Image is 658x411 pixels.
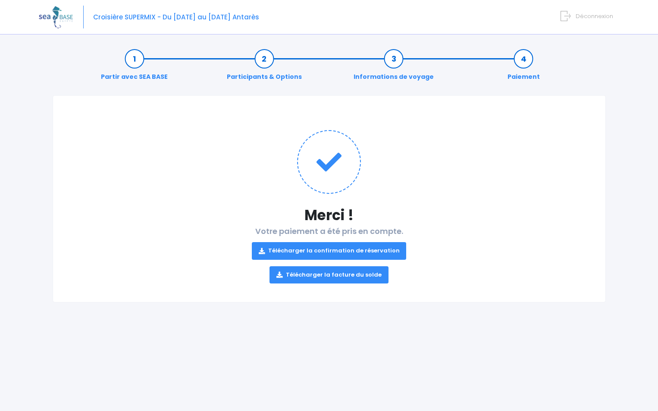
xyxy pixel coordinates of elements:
[97,54,172,81] a: Partir avec SEA BASE
[70,207,588,224] h1: Merci !
[93,12,259,22] span: Croisière SUPERMIX - Du [DATE] au [DATE] Antarès
[269,266,389,283] a: Télécharger la facture du solde
[222,54,306,81] a: Participants & Options
[503,54,544,81] a: Paiement
[252,242,407,259] a: Télécharger la confirmation de réservation
[576,12,613,20] span: Déconnexion
[349,54,438,81] a: Informations de voyage
[70,227,588,283] h2: Votre paiement a été pris en compte.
